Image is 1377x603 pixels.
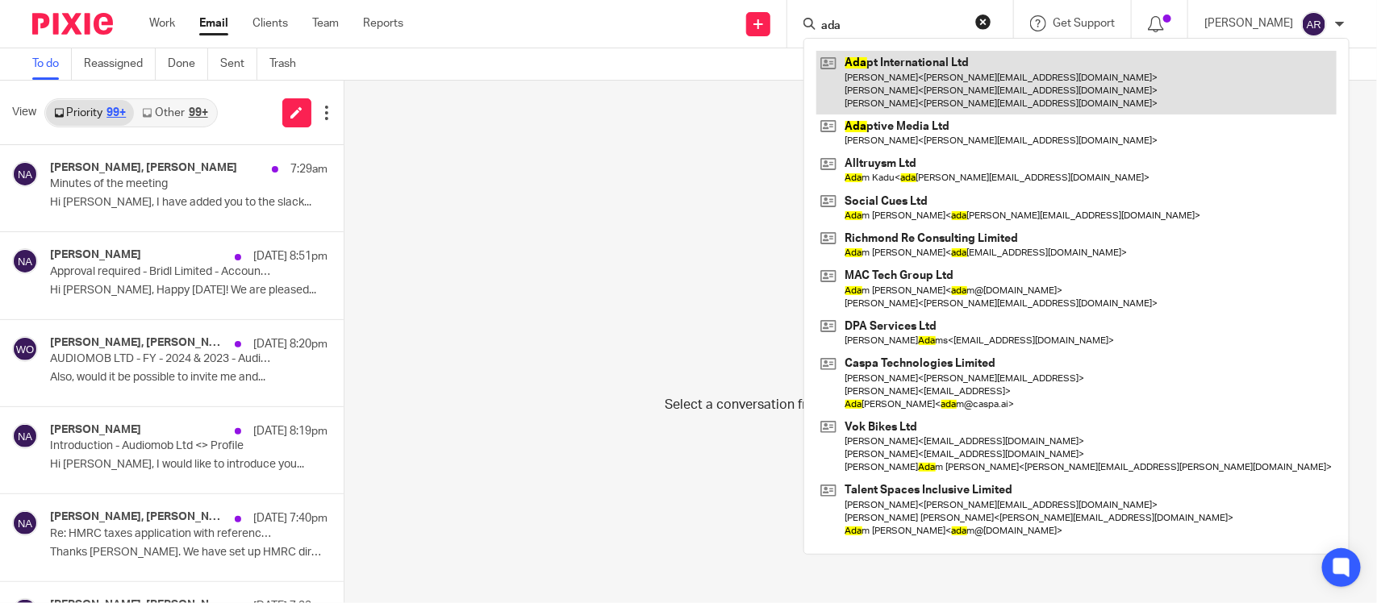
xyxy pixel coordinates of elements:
h4: [PERSON_NAME], [PERSON_NAME] [50,510,227,524]
img: svg%3E [12,423,38,449]
a: Clients [252,15,288,31]
h4: [PERSON_NAME] [50,248,141,262]
a: Email [199,15,228,31]
p: Minutes of the meeting [50,177,272,191]
div: 99+ [106,107,126,119]
p: Re: HMRC taxes application with reference 7EFW IBUG AMJJ 8UJ received. [50,527,272,541]
p: [DATE] 8:51pm [253,248,328,264]
a: Priority99+ [46,100,134,126]
p: Thanks [PERSON_NAME]. We have set up HMRC direct debit,... [50,546,328,559]
p: AUDIOMOB LTD - FY - 2024 & 2023 - Audited Accounts? [50,352,272,366]
img: svg%3E [12,336,38,362]
a: Trash [269,48,308,80]
img: svg%3E [12,161,38,187]
div: 99+ [189,107,208,119]
p: 7:29am [290,161,328,177]
p: [PERSON_NAME] [1204,15,1293,31]
img: Pixie [32,13,113,35]
p: Hi [PERSON_NAME], I would like to introduce you... [50,458,328,472]
p: [DATE] 7:40pm [253,510,328,526]
a: Work [149,15,175,31]
p: [DATE] 8:20pm [253,336,328,352]
a: To do [32,48,72,80]
a: Reports [363,15,403,31]
a: Other99+ [134,100,215,126]
p: [DATE] 8:19pm [253,423,328,439]
p: Approval required - Bridl Limited - Accounts YE [DATE] [50,265,272,279]
p: Also, would it be possible to invite me and... [50,371,328,385]
p: Hi [PERSON_NAME], Happy [DATE]! We are pleased... [50,284,328,297]
span: View [12,104,36,121]
img: svg%3E [12,248,38,274]
span: Get Support [1053,18,1115,29]
a: Reassigned [84,48,156,80]
h4: [PERSON_NAME], [PERSON_NAME] [50,336,227,350]
a: Sent [220,48,257,80]
p: Hi [PERSON_NAME], I have added you to the slack... [50,196,328,210]
a: Done [168,48,208,80]
img: svg%3E [1301,11,1327,37]
p: Introduction - Audiomob Ltd <> Profile [50,439,272,453]
h4: [PERSON_NAME], [PERSON_NAME] [50,161,237,175]
button: Clear [975,14,991,30]
img: svg%3E [12,510,38,536]
p: Select a conversation from the list on the left to view its contents. [665,395,1057,414]
a: Team [312,15,339,31]
h4: [PERSON_NAME] [50,423,141,437]
input: Search [820,19,965,34]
